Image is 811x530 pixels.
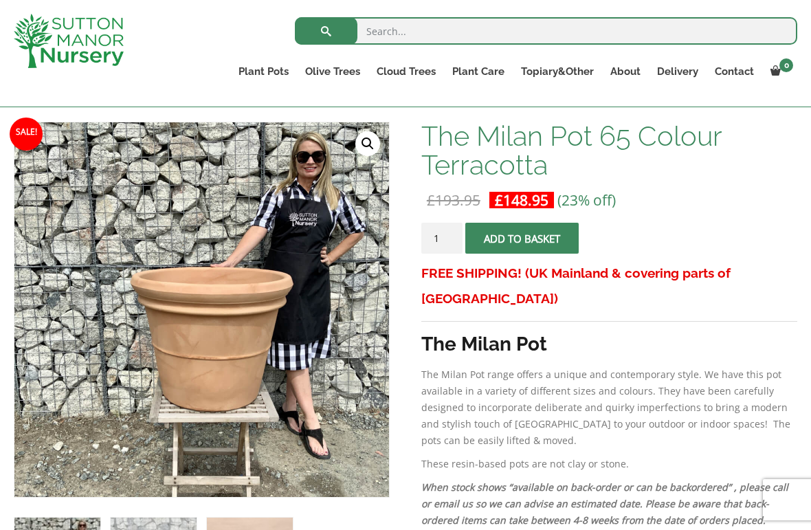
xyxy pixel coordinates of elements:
h3: FREE SHIPPING! (UK Mainland & covering parts of [GEOGRAPHIC_DATA]) [421,261,797,311]
span: 0 [779,58,793,72]
h1: The Milan Pot 65 Colour Terracotta [421,122,797,179]
bdi: 148.95 [495,190,548,210]
span: (23% off) [557,190,616,210]
input: Product quantity [421,223,463,254]
a: Contact [707,62,762,81]
a: Plant Pots [230,62,297,81]
button: Add to basket [465,223,579,254]
bdi: 193.95 [427,190,480,210]
p: These resin-based pots are not clay or stone. [421,456,797,472]
img: logo [14,14,124,68]
a: 0 [762,62,797,81]
em: When stock shows “available on back-order or can be backordered” , please call or email us so we ... [421,481,788,527]
strong: The Milan Pot [421,333,547,355]
p: The Milan Pot range offers a unique and contemporary style. We have this pot available in a varie... [421,366,797,449]
span: £ [495,190,503,210]
a: About [602,62,649,81]
a: Delivery [649,62,707,81]
span: £ [427,190,435,210]
span: Sale! [10,118,43,151]
a: Plant Care [444,62,513,81]
a: Topiary&Other [513,62,602,81]
a: Olive Trees [297,62,368,81]
a: View full-screen image gallery [355,131,380,156]
a: Cloud Trees [368,62,444,81]
input: Search... [295,17,797,45]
